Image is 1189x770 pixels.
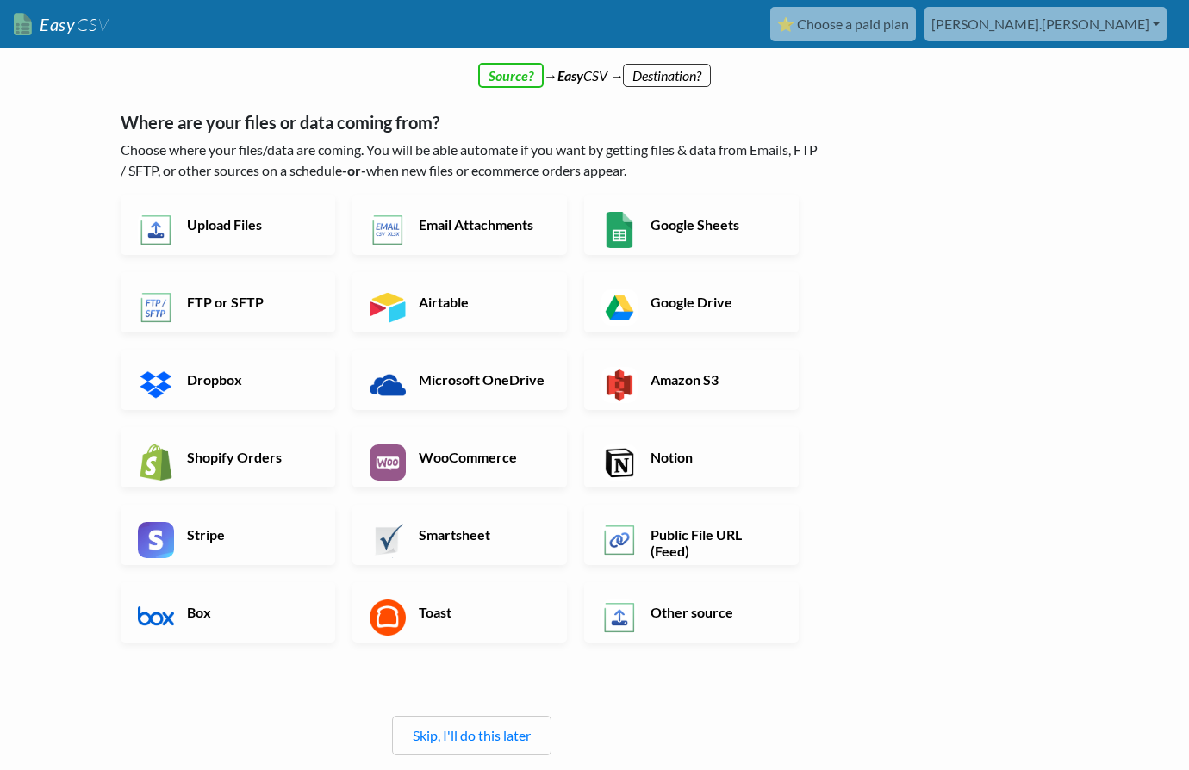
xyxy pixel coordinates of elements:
[646,371,781,388] h6: Amazon S3
[370,212,406,248] img: Email New CSV or XLSX File App & API
[584,272,799,332] a: Google Drive
[413,727,531,743] a: Skip, I'll do this later
[121,195,335,255] a: Upload Files
[75,14,109,35] span: CSV
[584,427,799,487] a: Notion
[584,195,799,255] a: Google Sheets
[121,112,823,133] h5: Where are your files or data coming from?
[183,526,318,543] h6: Stripe
[601,212,638,248] img: Google Sheets App & API
[352,272,567,332] a: Airtable
[414,371,550,388] h6: Microsoft OneDrive
[414,216,550,233] h6: Email Attachments
[352,582,567,643] a: Toast
[601,599,638,636] img: Other Source App & API
[121,140,823,181] p: Choose where your files/data are coming. You will be able automate if you want by getting files &...
[370,522,406,558] img: Smartsheet App & API
[370,444,406,481] img: WooCommerce App & API
[646,216,781,233] h6: Google Sheets
[138,212,174,248] img: Upload Files App & API
[138,367,174,403] img: Dropbox App & API
[601,444,638,481] img: Notion App & API
[584,350,799,410] a: Amazon S3
[646,294,781,310] h6: Google Drive
[924,7,1167,41] a: [PERSON_NAME].[PERSON_NAME]
[352,505,567,565] a: Smartsheet
[103,48,1086,86] div: → CSV →
[646,604,781,620] h6: Other source
[414,449,550,465] h6: WooCommerce
[601,522,638,558] img: Public File URL App & API
[183,216,318,233] h6: Upload Files
[584,582,799,643] a: Other source
[138,444,174,481] img: Shopify App & API
[414,294,550,310] h6: Airtable
[370,599,406,636] img: Toast App & API
[352,427,567,487] a: WooCommerce
[121,272,335,332] a: FTP or SFTP
[770,7,916,41] a: ⭐ Choose a paid plan
[121,427,335,487] a: Shopify Orders
[601,367,638,403] img: Amazon S3 App & API
[138,522,174,558] img: Stripe App & API
[183,371,318,388] h6: Dropbox
[138,289,174,326] img: FTP or SFTP App & API
[414,604,550,620] h6: Toast
[14,7,109,42] a: EasyCSV
[183,449,318,465] h6: Shopify Orders
[601,289,638,326] img: Google Drive App & API
[352,195,567,255] a: Email Attachments
[183,294,318,310] h6: FTP or SFTP
[370,367,406,403] img: Microsoft OneDrive App & API
[121,505,335,565] a: Stripe
[121,582,335,643] a: Box
[121,350,335,410] a: Dropbox
[646,526,781,559] h6: Public File URL (Feed)
[414,526,550,543] h6: Smartsheet
[138,599,174,636] img: Box App & API
[370,289,406,326] img: Airtable App & API
[183,604,318,620] h6: Box
[584,505,799,565] a: Public File URL (Feed)
[342,162,366,178] b: -or-
[646,449,781,465] h6: Notion
[352,350,567,410] a: Microsoft OneDrive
